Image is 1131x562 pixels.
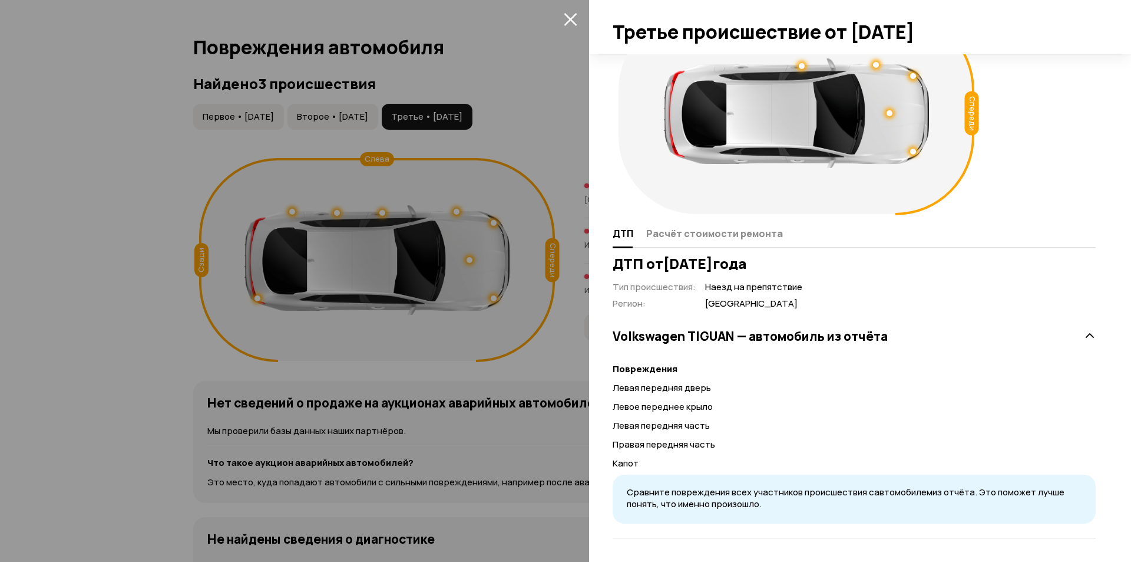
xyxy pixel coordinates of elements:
[613,228,633,239] span: ДТП
[613,281,696,293] span: Тип происшествия :
[705,281,802,294] span: Наезд на препятствие
[613,457,1096,470] p: Капот
[613,297,646,310] span: Регион :
[613,382,1096,395] p: Левая передняя дверь
[627,486,1064,511] span: Сравните повреждения всех участников происшествия с автомобилем из отчёта. Это поможет лучше поня...
[613,419,1096,432] p: Левая передняя часть
[965,91,979,136] div: Спереди
[705,298,802,310] span: [GEOGRAPHIC_DATA]
[613,328,888,344] h3: Volkswagen TIGUAN — автомобиль из отчёта
[613,438,1096,451] p: Правая передняя часть
[561,9,580,28] button: закрыть
[613,400,1096,413] p: Левое переднее крыло
[613,255,1096,272] h3: ДТП от [DATE] года
[613,363,677,375] strong: Повреждения
[646,228,783,239] span: Расчёт стоимости ремонта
